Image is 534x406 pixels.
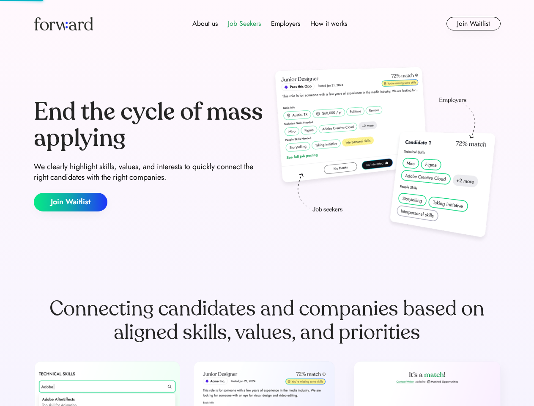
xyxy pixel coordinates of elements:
[228,19,261,29] div: Job Seekers
[34,297,501,344] div: Connecting candidates and companies based on aligned skills, values, and priorities
[34,193,107,211] button: Join Waitlist
[34,162,264,183] div: We clearly highlight skills, values, and interests to quickly connect the right candidates with t...
[34,99,264,151] div: End the cycle of mass applying
[34,17,93,30] img: Forward logo
[446,17,501,30] button: Join Waitlist
[192,19,218,29] div: About us
[271,64,501,246] img: hero-image.png
[271,19,300,29] div: Employers
[310,19,347,29] div: How it works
